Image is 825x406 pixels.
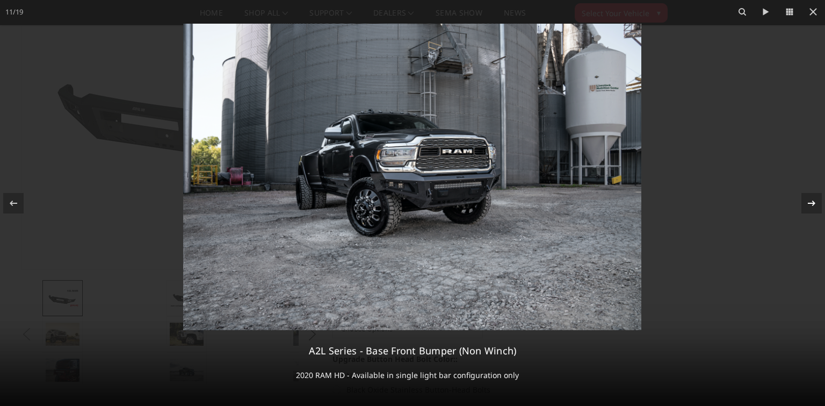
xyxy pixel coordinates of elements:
[24,369,801,382] p: 2020 RAM HD - Available in single light bar configuration only
[771,354,825,406] iframe: Chat Widget
[787,176,825,230] button: Next
[24,344,801,358] h3: A2L Series - Base Front Bumper (Non Winch)
[183,24,641,330] img: Screen_Shot_2019-10-23_at_11.00.22_AM__88590.1724885650.png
